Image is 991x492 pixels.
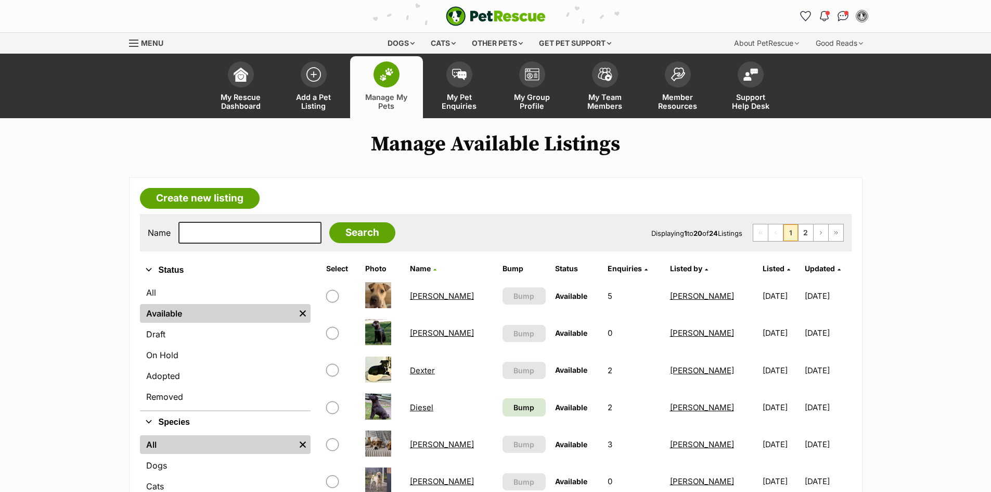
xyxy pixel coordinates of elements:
[808,33,870,54] div: Good Reads
[603,278,665,314] td: 5
[671,67,685,81] img: member-resources-icon-8e73f808a243e03378d46382f2149f9095a855e16c252ad45f914b54edf8863c.svg
[140,415,311,429] button: Species
[498,260,550,277] th: Bump
[797,8,814,24] a: Favourites
[503,287,546,305] button: Bump
[452,69,467,80] img: pet-enquiries-icon-7e3ad2cf08bfb03b45e93fb7055b45f3efa6380592205ae92323e6603595dc1f.svg
[129,33,171,52] a: Menu
[758,315,804,351] td: [DATE]
[513,439,534,450] span: Bump
[361,260,405,277] th: Photo
[140,281,311,410] div: Status
[513,291,534,301] span: Bump
[555,403,587,412] span: Available
[423,56,496,118] a: My Pet Enquiries
[322,260,360,277] th: Select
[670,328,734,338] a: [PERSON_NAME]
[410,439,474,449] a: [PERSON_NAME]
[820,11,828,21] img: notifications-46538b983faf8c2785f20acdc204bb7945ddae34d4c08c2a6579f10ce5e182be.svg
[608,264,642,273] span: translation missing: en.admin.listings.index.attributes.enquiries
[805,264,841,273] a: Updated
[503,398,546,417] a: Bump
[582,93,628,110] span: My Team Members
[805,389,850,425] td: [DATE]
[670,291,734,301] a: [PERSON_NAME]
[603,315,665,351] td: 0
[410,402,433,412] a: Diesel
[140,456,311,475] a: Dogs
[503,436,546,453] button: Bump
[763,264,790,273] a: Listed
[805,278,850,314] td: [DATE]
[693,229,702,237] strong: 20
[857,11,867,21] img: Lorraine Saunders profile pic
[814,224,828,241] a: Next page
[277,56,350,118] a: Add a Pet Listing
[148,228,171,237] label: Name
[410,264,431,273] span: Name
[551,260,602,277] th: Status
[670,264,708,273] a: Listed by
[603,352,665,388] td: 2
[758,389,804,425] td: [DATE]
[709,229,718,237] strong: 24
[379,68,394,81] img: manage-my-pets-icon-02211641906a0b7f246fdf0571729dbe1e7629f14944591b6c1af311fb30b64b.svg
[783,224,798,241] span: Page 1
[763,264,784,273] span: Listed
[569,56,641,118] a: My Team Members
[654,93,701,110] span: Member Resources
[743,68,758,81] img: help-desk-icon-fdf02630f3aa405de69fd3d07c3f3aa587a6932b1a1747fa1d2bba05be0121f9.svg
[141,39,163,47] span: Menu
[295,304,311,323] a: Remove filter
[350,56,423,118] a: Manage My Pets
[503,325,546,342] button: Bump
[363,93,410,110] span: Manage My Pets
[835,8,852,24] a: Conversations
[714,56,787,118] a: Support Help Desk
[758,278,804,314] td: [DATE]
[140,346,311,364] a: On Hold
[140,387,311,406] a: Removed
[465,33,530,54] div: Other pets
[829,224,843,241] a: Last page
[513,365,534,376] span: Bump
[805,264,835,273] span: Updated
[532,33,619,54] div: Get pet support
[768,224,783,241] span: Previous page
[140,367,311,385] a: Adopted
[217,93,264,110] span: My Rescue Dashboard
[234,67,248,82] img: dashboard-icon-eb2f2d2d3e046f16d808141f083e7271f6b2e854fb5c12c21221c1fb7104beca.svg
[670,264,702,273] span: Listed by
[805,426,850,462] td: [DATE]
[140,263,311,277] button: Status
[805,352,850,388] td: [DATE]
[670,476,734,486] a: [PERSON_NAME]
[140,435,295,454] a: All
[838,11,848,21] img: chat-41dd97257d64d25036548639549fe6c8038ab92f7586957e7f3b1b290dea8141.svg
[204,56,277,118] a: My Rescue Dashboard
[753,224,768,241] span: First page
[496,56,569,118] a: My Group Profile
[295,435,311,454] a: Remove filter
[608,264,648,273] a: Enquiries
[380,33,422,54] div: Dogs
[329,222,395,243] input: Search
[140,283,311,302] a: All
[758,426,804,462] td: [DATE]
[423,33,463,54] div: Cats
[758,352,804,388] td: [DATE]
[509,93,556,110] span: My Group Profile
[410,264,436,273] a: Name
[670,439,734,449] a: [PERSON_NAME]
[603,426,665,462] td: 3
[503,473,546,490] button: Bump
[603,389,665,425] td: 2
[513,402,534,413] span: Bump
[513,328,534,339] span: Bump
[727,93,774,110] span: Support Help Desk
[555,329,587,337] span: Available
[290,93,337,110] span: Add a Pet Listing
[670,365,734,375] a: [PERSON_NAME]
[805,315,850,351] td: [DATE]
[797,8,870,24] ul: Account quick links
